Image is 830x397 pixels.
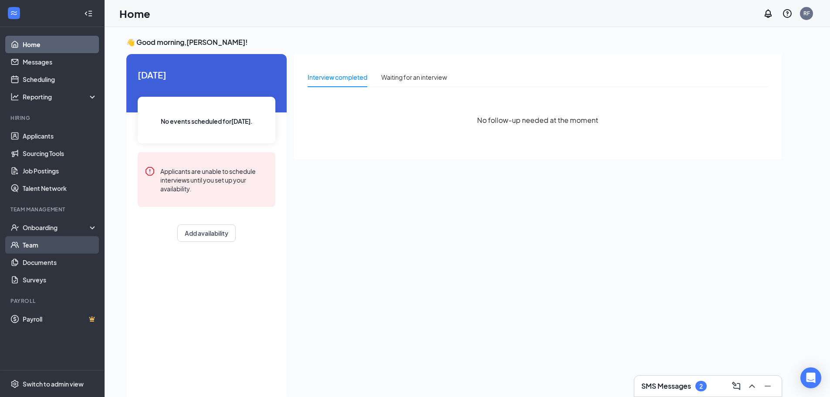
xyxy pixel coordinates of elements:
[731,381,742,391] svg: ComposeMessage
[747,381,757,391] svg: ChevronUp
[177,224,236,242] button: Add availability
[308,72,367,82] div: Interview completed
[160,166,268,193] div: Applicants are unable to schedule interviews until you set up your availability.
[138,68,275,81] span: [DATE]
[161,116,253,126] span: No events scheduled for [DATE] .
[23,254,97,271] a: Documents
[23,271,97,288] a: Surveys
[23,71,97,88] a: Scheduling
[23,223,90,232] div: Onboarding
[119,6,150,21] h1: Home
[23,236,97,254] a: Team
[145,166,155,176] svg: Error
[23,92,98,101] div: Reporting
[23,380,84,388] div: Switch to admin view
[23,145,97,162] a: Sourcing Tools
[761,379,775,393] button: Minimize
[23,36,97,53] a: Home
[800,367,821,388] div: Open Intercom Messenger
[23,53,97,71] a: Messages
[10,114,95,122] div: Hiring
[23,310,97,328] a: PayrollCrown
[126,37,782,47] h3: 👋 Good morning, [PERSON_NAME] !
[477,115,598,126] span: No follow-up needed at the moment
[381,72,447,82] div: Waiting for an interview
[729,379,743,393] button: ComposeMessage
[763,8,773,19] svg: Notifications
[10,206,95,213] div: Team Management
[10,92,19,101] svg: Analysis
[762,381,773,391] svg: Minimize
[699,383,703,390] div: 2
[803,10,810,17] div: RF
[10,223,19,232] svg: UserCheck
[23,162,97,180] a: Job Postings
[84,9,93,18] svg: Collapse
[23,180,97,197] a: Talent Network
[23,127,97,145] a: Applicants
[10,380,19,388] svg: Settings
[782,8,793,19] svg: QuestionInfo
[10,297,95,305] div: Payroll
[10,9,18,17] svg: WorkstreamLogo
[745,379,759,393] button: ChevronUp
[641,381,691,391] h3: SMS Messages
